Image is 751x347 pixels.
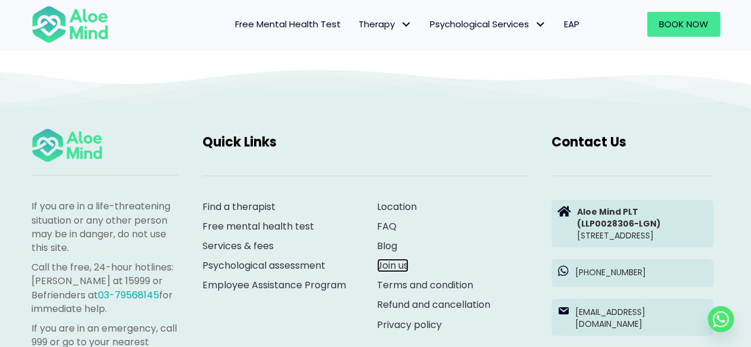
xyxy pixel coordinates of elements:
[552,133,626,151] span: Contact Us
[202,133,277,151] span: Quick Links
[377,298,490,311] a: Refund and cancellation
[377,200,417,214] a: Location
[577,218,661,230] strong: (LLP0028306-LGN)
[398,16,415,33] span: Therapy: submenu
[31,260,179,316] p: Call the free, 24-hour hotlines: [PERSON_NAME] at 15999 or Befrienders at for immediate help.
[226,12,350,37] a: Free Mental Health Test
[552,259,713,286] a: [PHONE_NUMBER]
[421,12,555,37] a: Psychological ServicesPsychological Services: submenu
[577,206,638,218] strong: Aloe Mind PLT
[575,266,707,278] p: [PHONE_NUMBER]
[202,200,275,214] a: Find a therapist
[377,239,397,253] a: Blog
[350,12,421,37] a: TherapyTherapy: submenu
[202,259,325,272] a: Psychological assessment
[359,18,412,30] span: Therapy
[647,12,720,37] a: Book Now
[235,18,341,30] span: Free Mental Health Test
[377,278,473,292] a: Terms and condition
[708,306,734,332] a: Whatsapp
[564,18,579,30] span: EAP
[202,239,274,253] a: Services & fees
[532,16,549,33] span: Psychological Services: submenu
[202,219,314,233] a: Free mental health test
[377,219,397,233] a: FAQ
[377,259,408,272] a: Join us
[659,18,708,30] span: Book Now
[202,278,346,292] a: Employee Assistance Program
[552,200,713,248] a: Aloe Mind PLT(LLP0028306-LGN)[STREET_ADDRESS]
[575,306,707,330] p: [EMAIL_ADDRESS][DOMAIN_NAME]
[555,12,588,37] a: EAP
[31,5,109,44] img: Aloe mind Logo
[31,199,179,254] p: If you are in a life-threatening situation or any other person may be in danger, do not use this ...
[31,128,103,164] img: Aloe mind Logo
[577,206,707,242] p: [STREET_ADDRESS]
[377,318,442,332] a: Privacy policy
[552,299,713,336] a: [EMAIL_ADDRESS][DOMAIN_NAME]
[98,288,159,302] a: 03-79568145
[124,12,588,37] nav: Menu
[430,18,546,30] span: Psychological Services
